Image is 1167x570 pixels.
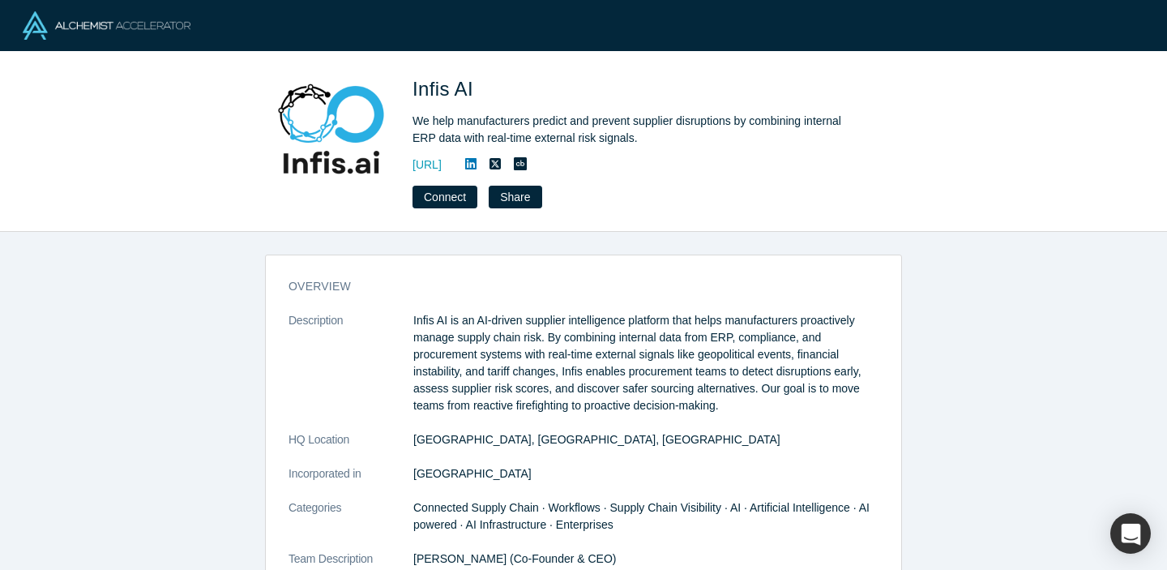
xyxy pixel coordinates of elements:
dt: Categories [289,499,413,551]
h3: overview [289,278,856,295]
a: [URL] [413,156,442,174]
button: Connect [413,186,477,208]
dt: Description [289,312,413,431]
dd: [GEOGRAPHIC_DATA], [GEOGRAPHIC_DATA], [GEOGRAPHIC_DATA] [413,431,878,448]
dt: HQ Location [289,431,413,465]
dt: Incorporated in [289,465,413,499]
img: Alchemist Logo [23,11,190,40]
p: Infis AI is an AI-driven supplier intelligence platform that helps manufacturers proactively mana... [413,312,878,414]
span: Connected Supply Chain · Workflows · Supply Chain Visibility · AI · Artificial Intelligence · AI ... [413,501,870,531]
button: Share [489,186,541,208]
span: Infis AI [413,78,479,100]
div: We help manufacturers predict and prevent supplier disruptions by combining internal ERP data wit... [413,113,866,147]
dd: [GEOGRAPHIC_DATA] [413,465,878,482]
img: Infis AI's Logo [276,75,390,188]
